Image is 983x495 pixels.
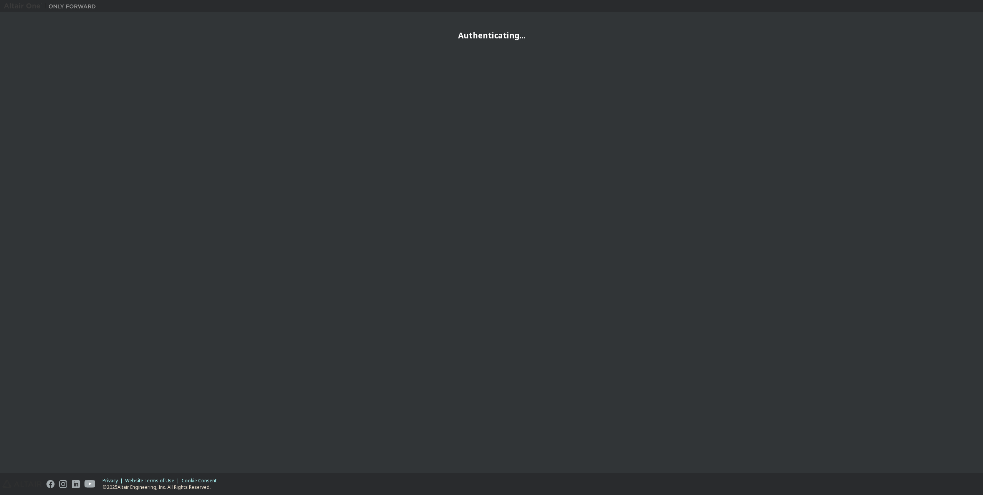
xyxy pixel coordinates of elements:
img: youtube.svg [84,480,96,488]
img: altair_logo.svg [2,480,42,488]
h2: Authenticating... [4,30,979,40]
div: Cookie Consent [182,478,221,484]
img: instagram.svg [59,480,67,488]
img: linkedin.svg [72,480,80,488]
div: Website Terms of Use [125,478,182,484]
div: Privacy [103,478,125,484]
img: Altair One [4,2,100,10]
p: © 2025 Altair Engineering, Inc. All Rights Reserved. [103,484,221,490]
img: facebook.svg [46,480,55,488]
